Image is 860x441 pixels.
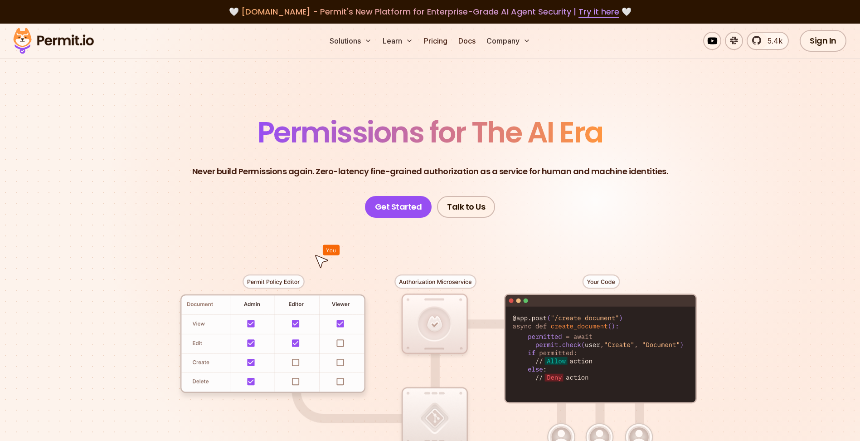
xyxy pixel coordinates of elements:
[9,25,98,56] img: Permit logo
[258,112,603,152] span: Permissions for The AI Era
[578,6,619,18] a: Try it here
[455,32,479,50] a: Docs
[192,165,668,178] p: Never build Permissions again. Zero-latency fine-grained authorization as a service for human and...
[747,32,789,50] a: 5.4k
[379,32,417,50] button: Learn
[326,32,375,50] button: Solutions
[483,32,534,50] button: Company
[241,6,619,17] span: [DOMAIN_NAME] - Permit's New Platform for Enterprise-Grade AI Agent Security |
[22,5,838,18] div: 🤍 🤍
[365,196,432,218] a: Get Started
[420,32,451,50] a: Pricing
[800,30,846,52] a: Sign In
[762,35,782,46] span: 5.4k
[437,196,495,218] a: Talk to Us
